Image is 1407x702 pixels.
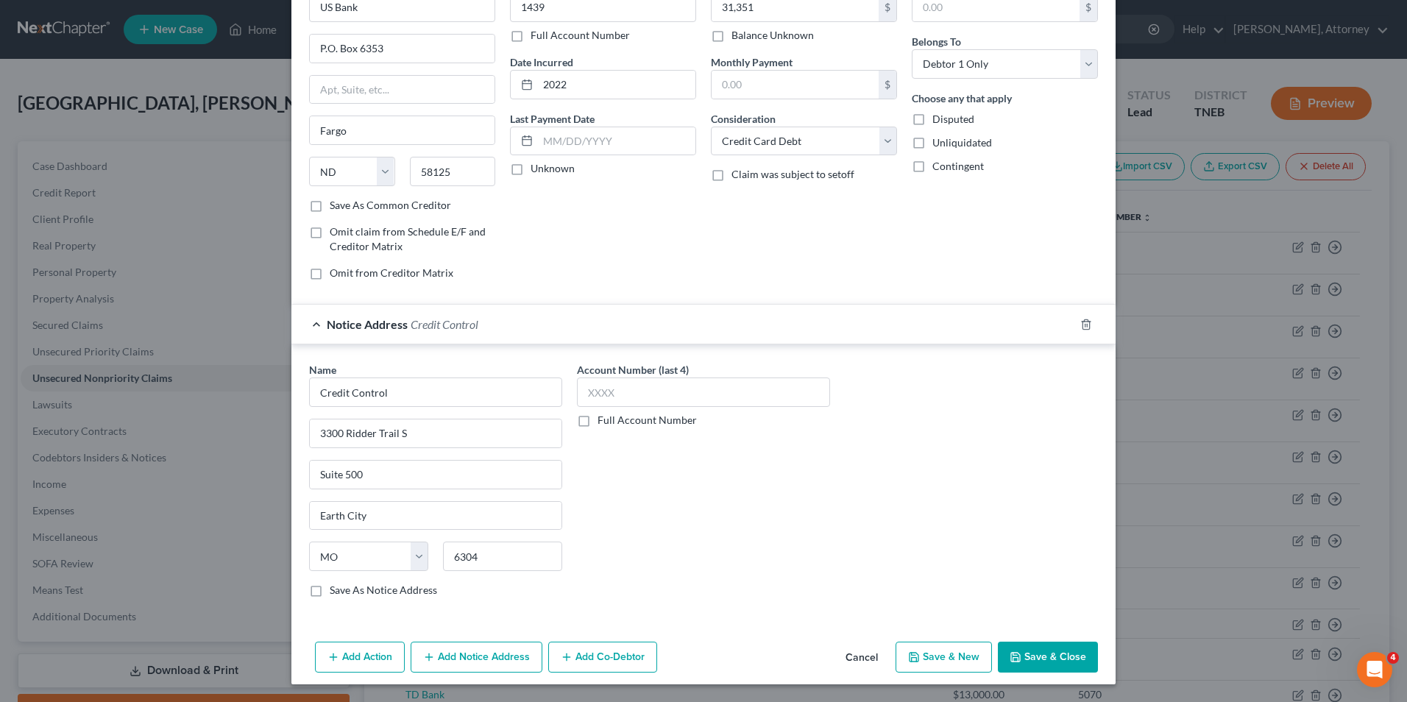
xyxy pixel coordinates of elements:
input: Enter zip.. [443,542,562,571]
span: Omit from Creditor Matrix [330,266,453,279]
input: 0.00 [712,71,879,99]
label: Unknown [531,161,575,176]
label: Monthly Payment [711,54,793,70]
button: Add Co-Debtor [548,642,657,673]
span: Disputed [932,113,974,125]
div: $ [879,71,896,99]
label: Consideration [711,111,776,127]
span: Credit Control [411,317,478,331]
input: MM/DD/YYYY [538,71,695,99]
input: Apt, Suite, etc... [310,461,561,489]
button: Add Action [315,642,405,673]
label: Date Incurred [510,54,573,70]
span: Notice Address [327,317,408,331]
input: Search by name... [309,377,562,407]
input: Enter address... [310,419,561,447]
span: Unliquidated [932,136,992,149]
input: Enter city... [310,502,561,530]
input: Enter zip... [410,157,496,186]
span: Claim was subject to setoff [731,168,854,180]
button: Add Notice Address [411,642,542,673]
label: Full Account Number [598,413,697,428]
span: 4 [1387,652,1399,664]
button: Save & New [896,642,992,673]
button: Save & Close [998,642,1098,673]
label: Balance Unknown [731,28,814,43]
iframe: Intercom live chat [1357,652,1392,687]
span: Belongs To [912,35,961,48]
label: Choose any that apply [912,91,1012,106]
input: MM/DD/YYYY [538,127,695,155]
label: Save As Common Creditor [330,198,451,213]
label: Last Payment Date [510,111,595,127]
span: Contingent [932,160,984,172]
label: Save As Notice Address [330,583,437,598]
input: Enter address... [310,35,495,63]
button: Cancel [834,643,890,673]
span: Name [309,364,336,376]
label: Account Number (last 4) [577,362,689,377]
input: XXXX [577,377,830,407]
label: Full Account Number [531,28,630,43]
input: Apt, Suite, etc... [310,76,495,104]
input: Enter city... [310,116,495,144]
span: Omit claim from Schedule E/F and Creditor Matrix [330,225,486,252]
